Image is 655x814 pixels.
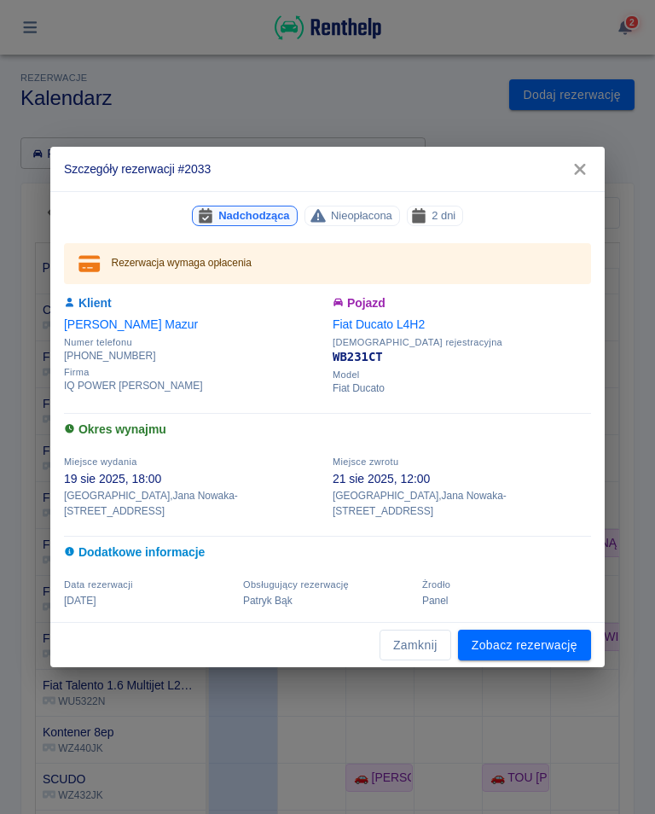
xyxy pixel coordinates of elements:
[333,317,425,331] a: Fiat Ducato L4H2
[243,593,412,608] p: Patryk Bąk
[422,593,591,608] p: Panel
[64,317,198,331] a: [PERSON_NAME] Mazur
[64,579,133,590] span: Data rezerwacji
[64,378,322,393] p: IQ POWER [PERSON_NAME]
[333,381,591,396] p: Fiat Ducato
[458,630,591,661] a: Zobacz rezerwację
[112,248,252,279] div: Rezerwacja wymaga opłacenia
[212,206,296,224] span: Nadchodząca
[324,206,399,224] span: Nieopłacona
[50,147,605,191] h2: Szczegóły rezerwacji #2033
[422,579,450,590] span: Żrodło
[64,421,591,439] h6: Okres wynajmu
[380,630,451,661] button: Zamknij
[64,456,137,467] span: Miejsce wydania
[243,579,349,590] span: Obsługujący rezerwację
[333,470,591,488] p: 21 sie 2025, 12:00
[425,206,462,224] span: 2 dni
[64,337,322,348] span: Numer telefonu
[64,544,591,561] h6: Dodatkowe informacje
[64,593,233,608] p: [DATE]
[64,348,322,363] p: [PHONE_NUMBER]
[64,470,322,488] p: 19 sie 2025, 18:00
[64,367,322,378] span: Firma
[64,488,322,519] p: [GEOGRAPHIC_DATA] , Jana Nowaka-[STREET_ADDRESS]
[333,348,591,366] p: WB231CT
[333,337,591,348] span: [DEMOGRAPHIC_DATA] rejestracyjna
[333,456,398,467] span: Miejsce zwrotu
[333,369,591,381] span: Model
[333,488,591,519] p: [GEOGRAPHIC_DATA] , Jana Nowaka-[STREET_ADDRESS]
[64,294,322,312] h6: Klient
[333,294,591,312] h6: Pojazd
